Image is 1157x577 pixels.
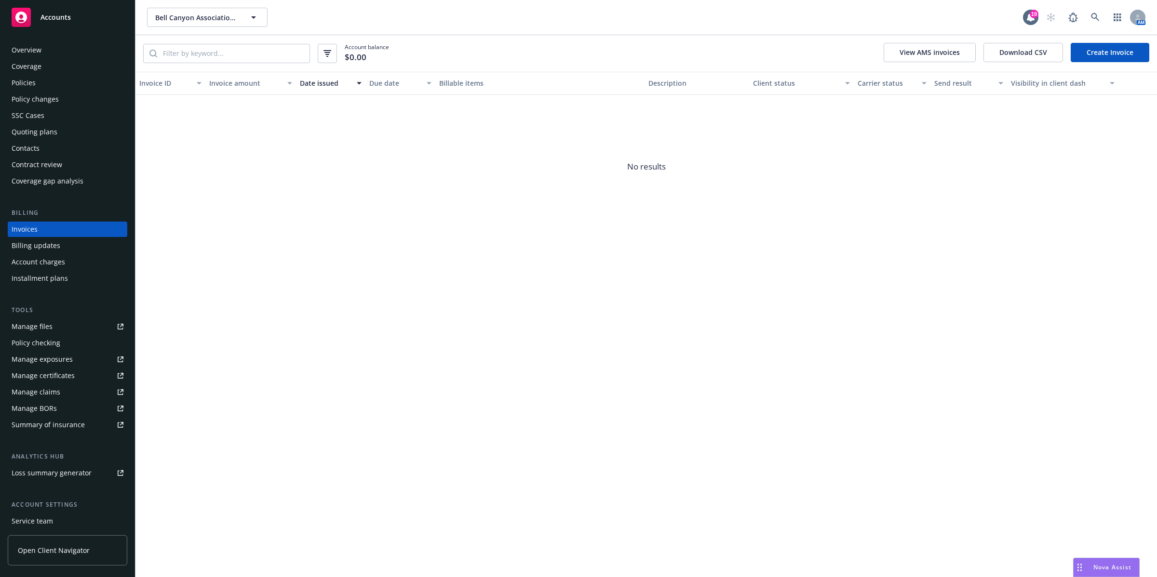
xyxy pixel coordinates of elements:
[8,222,127,237] a: Invoices
[8,319,127,334] a: Manage files
[12,513,53,529] div: Service team
[18,545,90,555] span: Open Client Navigator
[1007,72,1118,95] button: Visibility in client dash
[345,43,389,64] span: Account balance
[854,72,930,95] button: Carrier status
[40,13,71,21] span: Accounts
[135,95,1157,239] span: No results
[648,78,745,88] div: Description
[1073,558,1140,577] button: Nova Assist
[1093,563,1131,571] span: Nova Assist
[1108,8,1127,27] a: Switch app
[12,108,44,123] div: SSC Cases
[157,44,309,63] input: Filter by keyword...
[930,72,1007,95] button: Send result
[884,43,976,62] button: View AMS invoices
[1030,10,1038,18] div: 19
[8,335,127,351] a: Policy checking
[8,401,127,416] a: Manage BORs
[1071,43,1149,62] a: Create Invoice
[858,78,916,88] div: Carrier status
[8,238,127,253] a: Billing updates
[12,157,62,172] div: Contract review
[8,42,127,58] a: Overview
[12,465,92,481] div: Loss summary generator
[1041,8,1061,27] a: Start snowing
[645,72,749,95] button: Description
[12,92,59,107] div: Policy changes
[12,271,68,286] div: Installment plans
[8,417,127,433] a: Summary of insurance
[139,78,191,88] div: Invoice ID
[369,78,421,88] div: Due date
[12,222,38,237] div: Invoices
[12,368,75,383] div: Manage certificates
[12,141,40,156] div: Contacts
[8,92,127,107] a: Policy changes
[147,8,268,27] button: Bell Canyon Association, [GEOGRAPHIC_DATA], [GEOGRAPHIC_DATA]
[12,59,41,74] div: Coverage
[12,417,85,433] div: Summary of insurance
[8,384,127,400] a: Manage claims
[365,72,435,95] button: Due date
[8,59,127,74] a: Coverage
[12,238,60,253] div: Billing updates
[12,319,53,334] div: Manage files
[12,335,60,351] div: Policy checking
[1011,78,1104,88] div: Visibility in client dash
[8,141,127,156] a: Contacts
[12,42,41,58] div: Overview
[8,271,127,286] a: Installment plans
[8,500,127,510] div: Account settings
[753,78,839,88] div: Client status
[12,124,57,140] div: Quoting plans
[12,352,73,367] div: Manage exposures
[8,173,127,189] a: Coverage gap analysis
[1063,8,1083,27] a: Report a Bug
[8,157,127,172] a: Contract review
[209,78,282,88] div: Invoice amount
[296,72,366,95] button: Date issued
[8,254,127,270] a: Account charges
[1074,558,1086,577] div: Drag to move
[8,465,127,481] a: Loss summary generator
[8,368,127,383] a: Manage certificates
[749,72,854,95] button: Client status
[205,72,296,95] button: Invoice amount
[345,51,366,64] span: $0.00
[8,513,127,529] a: Service team
[983,43,1063,62] button: Download CSV
[8,208,127,218] div: Billing
[149,50,157,57] svg: Search
[439,78,641,88] div: Billable items
[1086,8,1105,27] a: Search
[8,305,127,315] div: Tools
[8,124,127,140] a: Quoting plans
[8,352,127,367] a: Manage exposures
[300,78,351,88] div: Date issued
[8,452,127,461] div: Analytics hub
[155,13,239,23] span: Bell Canyon Association, [GEOGRAPHIC_DATA], [GEOGRAPHIC_DATA]
[12,173,83,189] div: Coverage gap analysis
[8,108,127,123] a: SSC Cases
[12,384,60,400] div: Manage claims
[135,72,205,95] button: Invoice ID
[8,75,127,91] a: Policies
[12,254,65,270] div: Account charges
[12,401,57,416] div: Manage BORs
[8,4,127,31] a: Accounts
[12,75,36,91] div: Policies
[934,78,993,88] div: Send result
[435,72,645,95] button: Billable items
